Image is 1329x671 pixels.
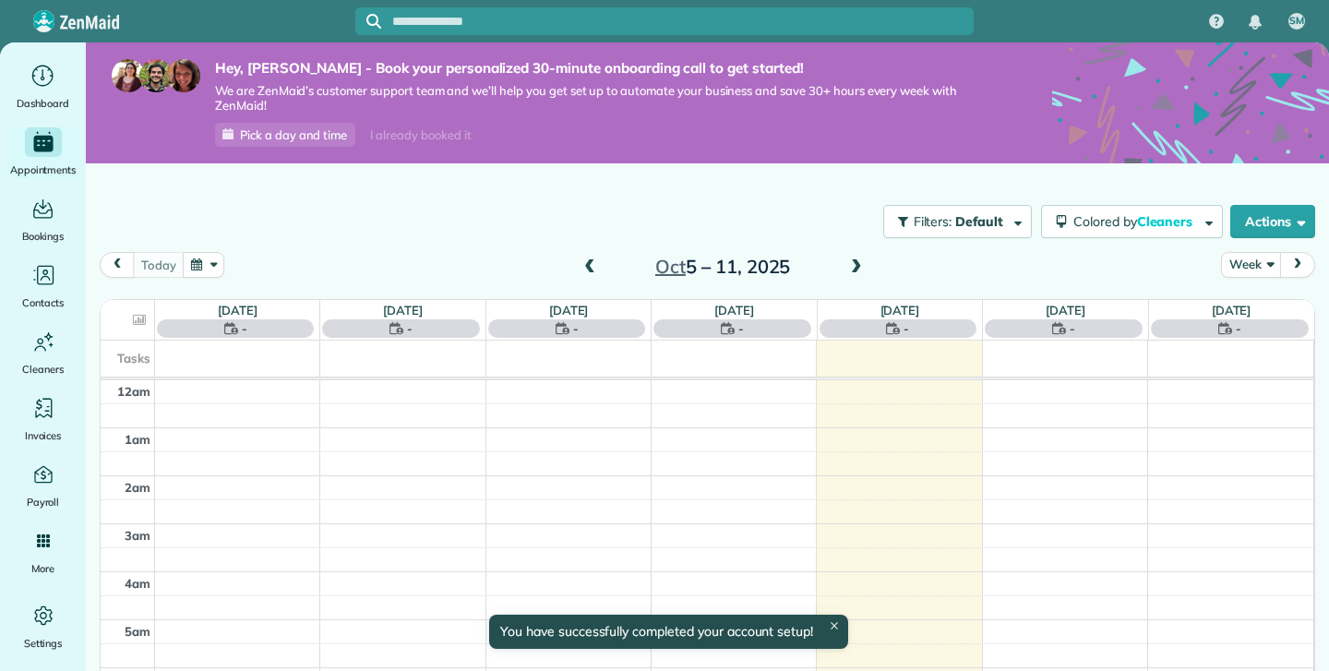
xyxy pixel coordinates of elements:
h2: 5 – 11, 2025 [607,257,838,277]
a: Cleaners [7,327,78,378]
span: Appointments [10,161,77,179]
span: 5am [125,624,150,639]
a: [DATE] [880,303,920,318]
a: Settings [7,601,78,653]
a: Filters: Default [874,205,1032,238]
span: - [242,319,247,338]
span: Payroll [27,493,60,511]
span: 12am [117,384,150,399]
span: - [573,319,579,338]
span: Tasks [117,351,150,365]
span: Pick a day and time [240,127,347,142]
button: next [1280,252,1315,277]
span: Colored by [1073,213,1199,230]
a: [DATE] [1212,303,1251,318]
a: Dashboard [7,61,78,113]
span: Default [955,213,1004,230]
img: maria-72a9807cf96188c08ef61303f053569d2e2a8a1cde33d635c8a3ac13582a053d.jpg [112,59,145,92]
span: Bookings [22,227,65,246]
button: today [133,252,184,277]
a: Bookings [7,194,78,246]
span: 1am [125,432,150,447]
span: We are ZenMaid’s customer support team and we’ll help you get set up to automate your business an... [215,83,997,114]
a: Appointments [7,127,78,179]
a: [DATE] [383,303,423,318]
button: Focus search [355,14,381,29]
strong: Hey, [PERSON_NAME] - Book your personalized 30-minute onboarding call to get started! [215,59,997,78]
span: 4am [125,576,150,591]
button: prev [100,252,135,277]
div: Notifications [1236,2,1275,42]
button: Week [1221,252,1281,277]
span: 2am [125,480,150,495]
span: More [31,559,54,578]
span: Contacts [22,294,64,312]
a: Pick a day and time [215,123,355,147]
span: Oct [655,255,686,278]
svg: Focus search [366,14,381,29]
span: - [738,319,744,338]
span: - [1236,319,1241,338]
span: Filters: [914,213,952,230]
div: You have successfully completed your account setup! [489,615,848,649]
div: I already booked it [359,124,482,147]
a: [DATE] [549,303,589,318]
span: - [904,319,909,338]
img: jorge-587dff0eeaa6aab1f244e6dc62b8924c3b6ad411094392a53c71c6c4a576187d.jpg [139,59,173,92]
span: - [1070,319,1075,338]
span: SM [1289,14,1304,29]
a: [DATE] [1046,303,1085,318]
span: Cleaners [22,360,64,378]
a: Payroll [7,460,78,511]
button: Actions [1230,205,1315,238]
span: Dashboard [17,94,69,113]
a: [DATE] [714,303,754,318]
a: Invoices [7,393,78,445]
span: Invoices [25,426,62,445]
a: Contacts [7,260,78,312]
span: 3am [125,528,150,543]
img: michelle-19f622bdf1676172e81f8f8fba1fb50e276960ebfe0243fe18214015130c80e4.jpg [167,59,200,92]
span: - [407,319,413,338]
span: Settings [24,634,63,653]
a: [DATE] [218,303,257,318]
button: Colored byCleaners [1041,205,1223,238]
span: Cleaners [1137,213,1196,230]
button: Filters: Default [883,205,1032,238]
